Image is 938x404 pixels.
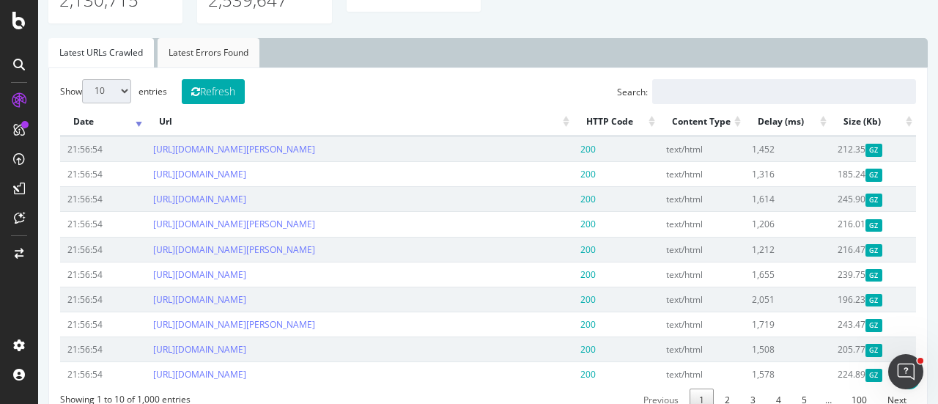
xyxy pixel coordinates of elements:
[22,186,108,211] td: 21:56:54
[542,243,558,256] span: 200
[827,219,844,232] span: Gzipped Content
[22,337,108,361] td: 21:56:54
[542,168,558,180] span: 200
[792,312,878,337] td: 243.47
[706,186,792,211] td: 1,614
[706,312,792,337] td: 1,719
[144,79,207,104] button: Refresh
[44,79,93,103] select: Showentries
[22,108,108,136] th: Date: activate to sort column ascending
[827,294,844,306] span: Gzipped Content
[792,211,878,236] td: 216.01
[827,369,844,381] span: Gzipped Content
[706,211,792,236] td: 1,206
[621,361,706,386] td: text/html
[827,319,844,331] span: Gzipped Content
[542,143,558,155] span: 200
[542,218,558,230] span: 200
[115,268,208,281] a: [URL][DOMAIN_NAME]
[621,287,706,312] td: text/html
[22,79,129,103] label: Show entries
[827,194,844,206] span: Gzipped Content
[792,337,878,361] td: 205.77
[706,237,792,262] td: 1,212
[115,318,277,331] a: [URL][DOMAIN_NAME][PERSON_NAME]
[22,262,108,287] td: 21:56:54
[792,186,878,211] td: 245.90
[621,262,706,287] td: text/html
[542,368,558,381] span: 200
[621,161,706,186] td: text/html
[792,136,878,161] td: 212.35
[22,211,108,236] td: 21:56:54
[119,38,221,67] a: Latest Errors Found
[792,262,878,287] td: 239.75
[792,108,878,136] th: Size (Kb): activate to sort column ascending
[115,243,277,256] a: [URL][DOMAIN_NAME][PERSON_NAME]
[706,108,792,136] th: Delay (ms): activate to sort column ascending
[542,193,558,205] span: 200
[621,337,706,361] td: text/html
[706,262,792,287] td: 1,655
[827,344,844,356] span: Gzipped Content
[792,237,878,262] td: 216.47
[706,361,792,386] td: 1,578
[827,144,844,156] span: Gzipped Content
[22,312,108,337] td: 21:56:54
[792,161,878,186] td: 185.24
[115,168,208,180] a: [URL][DOMAIN_NAME]
[621,312,706,337] td: text/html
[115,343,208,356] a: [URL][DOMAIN_NAME]
[579,79,878,104] label: Search:
[22,361,108,386] td: 21:56:54
[621,136,706,161] td: text/html
[706,287,792,312] td: 2,051
[115,218,277,230] a: [URL][DOMAIN_NAME][PERSON_NAME]
[621,186,706,211] td: text/html
[115,293,208,306] a: [URL][DOMAIN_NAME]
[792,287,878,312] td: 196.23
[115,193,208,205] a: [URL][DOMAIN_NAME]
[22,161,108,186] td: 21:56:54
[542,268,558,281] span: 200
[542,293,558,306] span: 200
[888,354,923,389] iframe: Intercom live chat
[621,237,706,262] td: text/html
[535,108,621,136] th: HTTP Code: activate to sort column ascending
[22,136,108,161] td: 21:56:54
[115,368,208,381] a: [URL][DOMAIN_NAME]
[827,169,844,181] span: Gzipped Content
[706,161,792,186] td: 1,316
[621,108,706,136] th: Content Type: activate to sort column ascending
[827,244,844,257] span: Gzipped Content
[22,237,108,262] td: 21:56:54
[108,108,534,136] th: Url: activate to sort column ascending
[10,38,116,67] a: Latest URLs Crawled
[115,143,277,155] a: [URL][DOMAIN_NAME][PERSON_NAME]
[706,136,792,161] td: 1,452
[827,269,844,282] span: Gzipped Content
[22,287,108,312] td: 21:56:54
[542,318,558,331] span: 200
[792,361,878,386] td: 224.89
[621,211,706,236] td: text/html
[614,79,878,104] input: Search:
[706,337,792,361] td: 1,508
[542,343,558,356] span: 200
